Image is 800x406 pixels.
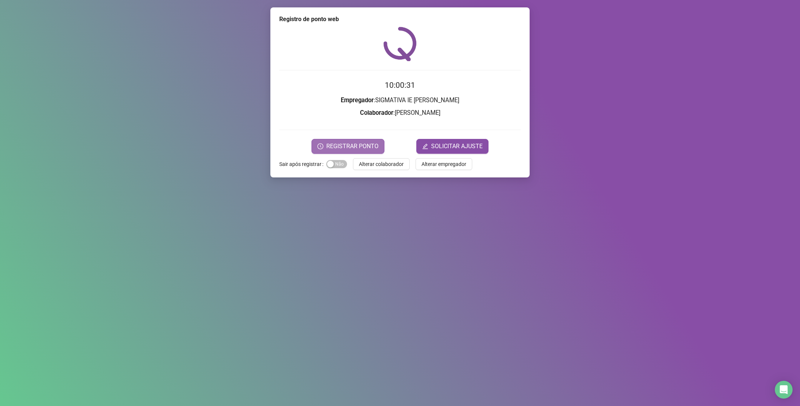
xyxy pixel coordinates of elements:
h3: : SIGMATIVA IE [PERSON_NAME] [279,96,521,105]
strong: Colaborador [360,109,393,116]
button: editSOLICITAR AJUSTE [416,139,489,154]
span: clock-circle [317,143,323,149]
button: Alterar empregador [416,158,472,170]
span: Alterar empregador [421,160,466,168]
span: edit [422,143,428,149]
div: Registro de ponto web [279,15,521,24]
button: REGISTRAR PONTO [311,139,384,154]
span: REGISTRAR PONTO [326,142,379,151]
div: Open Intercom Messenger [775,381,793,399]
time: 10:00:31 [385,81,415,90]
img: QRPoint [383,27,417,61]
span: SOLICITAR AJUSTE [431,142,483,151]
span: Alterar colaborador [359,160,404,168]
label: Sair após registrar [279,158,326,170]
button: Alterar colaborador [353,158,410,170]
h3: : [PERSON_NAME] [279,108,521,118]
strong: Empregador [341,97,374,104]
